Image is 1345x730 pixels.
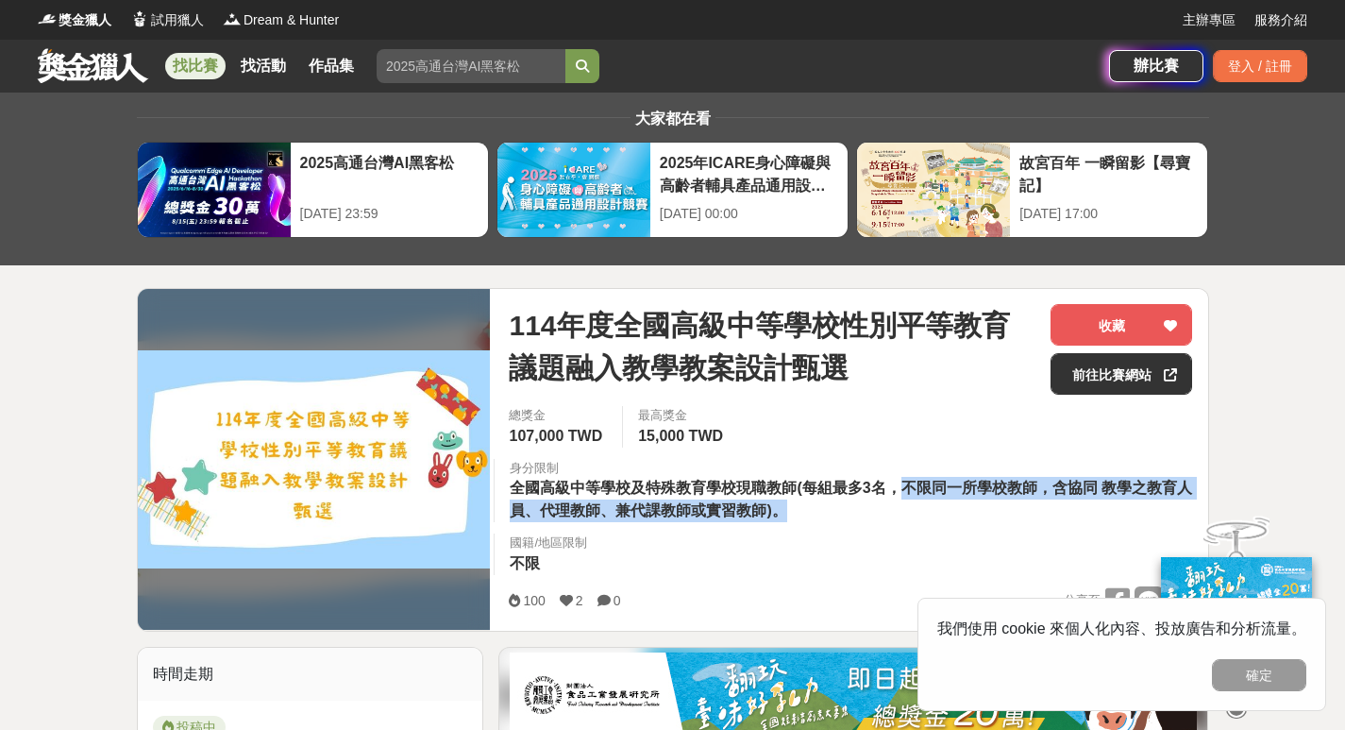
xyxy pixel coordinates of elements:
a: Logo獎金獵人 [38,10,111,30]
a: 故宮百年 一瞬留影【尋寶記】[DATE] 17:00 [856,142,1208,238]
a: 2025年ICARE身心障礙與高齡者輔具產品通用設計競賽[DATE] 00:00 [496,142,849,238]
div: [DATE] 17:00 [1019,204,1198,224]
div: 故宮百年 一瞬留影【尋寶記】 [1019,152,1198,195]
div: 國籍/地區限制 [510,534,587,552]
a: 2025高通台灣AI黑客松[DATE] 23:59 [137,142,489,238]
div: 時間走期 [138,648,483,701]
div: [DATE] 00:00 [660,204,838,224]
a: 找活動 [233,53,294,79]
a: 辦比賽 [1109,50,1203,82]
span: 總獎金 [509,406,607,425]
button: 收藏 [1051,304,1192,346]
span: 我們使用 cookie 來個人化內容、投放廣告和分析流量。 [937,620,1306,637]
div: 登入 / 註冊 [1213,50,1307,82]
span: 100 [523,593,545,608]
span: 15,000 TWD [638,428,723,444]
span: 試用獵人 [151,10,204,30]
div: 2025年ICARE身心障礙與高齡者輔具產品通用設計競賽 [660,152,838,195]
a: 服務介紹 [1254,10,1307,30]
img: Logo [130,9,149,28]
button: 確定 [1212,659,1306,691]
span: 分享至 [1064,586,1101,615]
a: 找比賽 [165,53,226,79]
span: 107,000 TWD [509,428,602,444]
span: 0 [614,593,621,608]
span: Dream & Hunter [244,10,339,30]
a: LogoDream & Hunter [223,10,339,30]
span: 全國高級中等學校及特殊教育學校現職教師(每組最多3名，不限同一所學校教師，含協同 教學之教育人員、代理教師、兼代課教師或實習教師)。 [510,480,1192,518]
img: ff197300-f8ee-455f-a0ae-06a3645bc375.jpg [1161,557,1312,683]
div: 2025高通台灣AI黑客松 [300,152,479,195]
span: 大家都在看 [630,110,715,127]
div: 身分限制 [510,459,1192,478]
a: 前往比賽網站 [1051,353,1192,395]
img: Logo [223,9,242,28]
span: 不限 [510,555,540,571]
a: 作品集 [301,53,361,79]
span: 114年度全國高級中等學校性別平等教育議題融入教學教案設計甄選 [509,304,1035,389]
div: [DATE] 23:59 [300,204,479,224]
img: Logo [38,9,57,28]
span: 最高獎金 [638,406,728,425]
span: 2 [576,593,583,608]
a: Logo試用獵人 [130,10,204,30]
span: 獎金獵人 [59,10,111,30]
img: Cover Image [138,350,491,569]
input: 2025高通台灣AI黑客松 [377,49,565,83]
a: 主辦專區 [1183,10,1236,30]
